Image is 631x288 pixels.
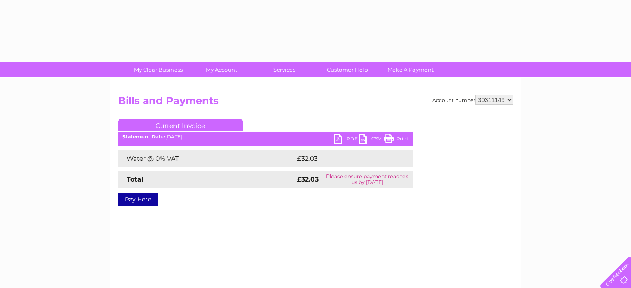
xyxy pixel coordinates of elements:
td: £32.03 [295,150,396,167]
div: [DATE] [118,134,413,140]
td: Please ensure payment reaches us by [DATE] [322,171,413,188]
a: Print [384,134,409,146]
strong: Total [127,175,144,183]
a: PDF [334,134,359,146]
strong: £32.03 [297,175,319,183]
div: Account number [432,95,513,105]
a: Current Invoice [118,119,243,131]
h2: Bills and Payments [118,95,513,111]
a: Pay Here [118,193,158,206]
a: My Clear Business [124,62,192,77]
a: Customer Help [313,62,382,77]
b: Statement Date: [122,133,165,140]
td: Water @ 0% VAT [118,150,295,167]
a: CSV [359,134,384,146]
a: My Account [187,62,256,77]
a: Make A Payment [376,62,445,77]
a: Services [250,62,319,77]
